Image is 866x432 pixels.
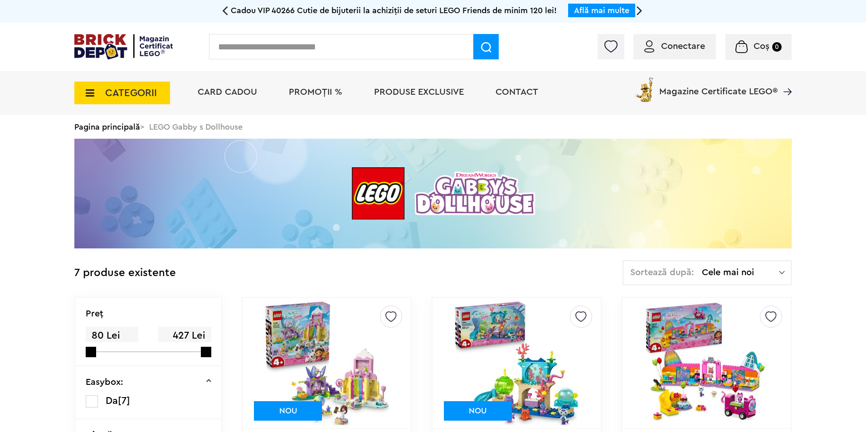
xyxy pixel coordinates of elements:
div: > LEGO Gabby s Dollhouse [74,115,792,139]
div: NOU [254,401,322,421]
a: Pagina principală [74,123,140,131]
p: Preţ [86,309,103,318]
span: Cele mai noi [702,268,779,277]
img: LEGO Gabby s Dollhouse [74,139,792,248]
img: Camera de party a lui Gabby - Ambalaj deteriorat [643,300,770,427]
span: 427 Lei [158,327,211,345]
div: NOU [444,401,512,421]
span: [7] [118,396,130,406]
img: Aventurile în acvariu ale sirenei Gabby [453,300,580,427]
span: Cadou VIP 40266 Cutie de bijuterii la achiziții de seturi LEGO Friends de minim 120 lei! [231,6,557,15]
span: Conectare [661,42,705,51]
a: Card Cadou [198,87,257,97]
span: CATEGORII [105,88,157,98]
span: Magazine Certificate LEGO® [659,75,778,96]
a: Magazine Certificate LEGO® [778,75,792,84]
span: Da [106,396,118,406]
a: Conectare [644,42,705,51]
a: Contact [496,87,538,97]
span: Coș [754,42,769,51]
span: Sortează după: [630,268,694,277]
div: 7 produse existente [74,260,176,286]
a: Află mai multe [574,6,629,15]
a: PROMOȚII % [289,87,342,97]
p: Easybox: [86,378,123,387]
span: 80 Lei [86,327,138,345]
img: Muntele de dulciuri si gradina Miau-Zânei [263,300,390,427]
small: 0 [772,42,782,52]
a: Produse exclusive [374,87,464,97]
